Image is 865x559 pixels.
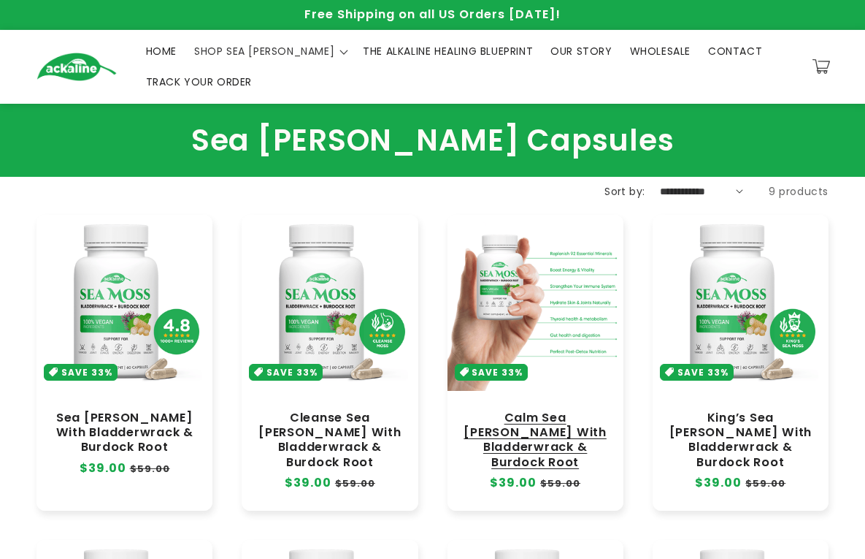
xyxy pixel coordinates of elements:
[304,6,561,23] span: Free Shipping on all US Orders [DATE]!
[769,184,829,199] span: 9 products
[137,66,261,97] a: TRACK YOUR ORDER
[354,36,542,66] a: THE ALKALINE HEALING BLUEPRINT
[462,411,609,470] a: Calm Sea [PERSON_NAME] With Bladderwrack & Burdock Root
[256,411,403,470] a: Cleanse Sea [PERSON_NAME] With Bladderwrack & Burdock Root
[542,36,620,66] a: OUR STORY
[146,45,177,58] span: HOME
[51,411,198,455] a: Sea [PERSON_NAME] With Bladderwrack & Burdock Root
[137,36,185,66] a: HOME
[604,184,645,199] label: Sort by:
[36,53,117,81] img: Ackaline
[550,45,612,58] span: OUR STORY
[621,36,699,66] a: WHOLESALE
[36,122,829,159] h1: Sea [PERSON_NAME] Capsules
[708,45,762,58] span: CONTACT
[185,36,354,66] summary: SHOP SEA [PERSON_NAME]
[194,45,334,58] span: SHOP SEA [PERSON_NAME]
[699,36,771,66] a: CONTACT
[630,45,691,58] span: WHOLESALE
[146,75,253,88] span: TRACK YOUR ORDER
[363,45,533,58] span: THE ALKALINE HEALING BLUEPRINT
[667,411,814,470] a: King’s Sea [PERSON_NAME] With Bladderwrack & Burdock Root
